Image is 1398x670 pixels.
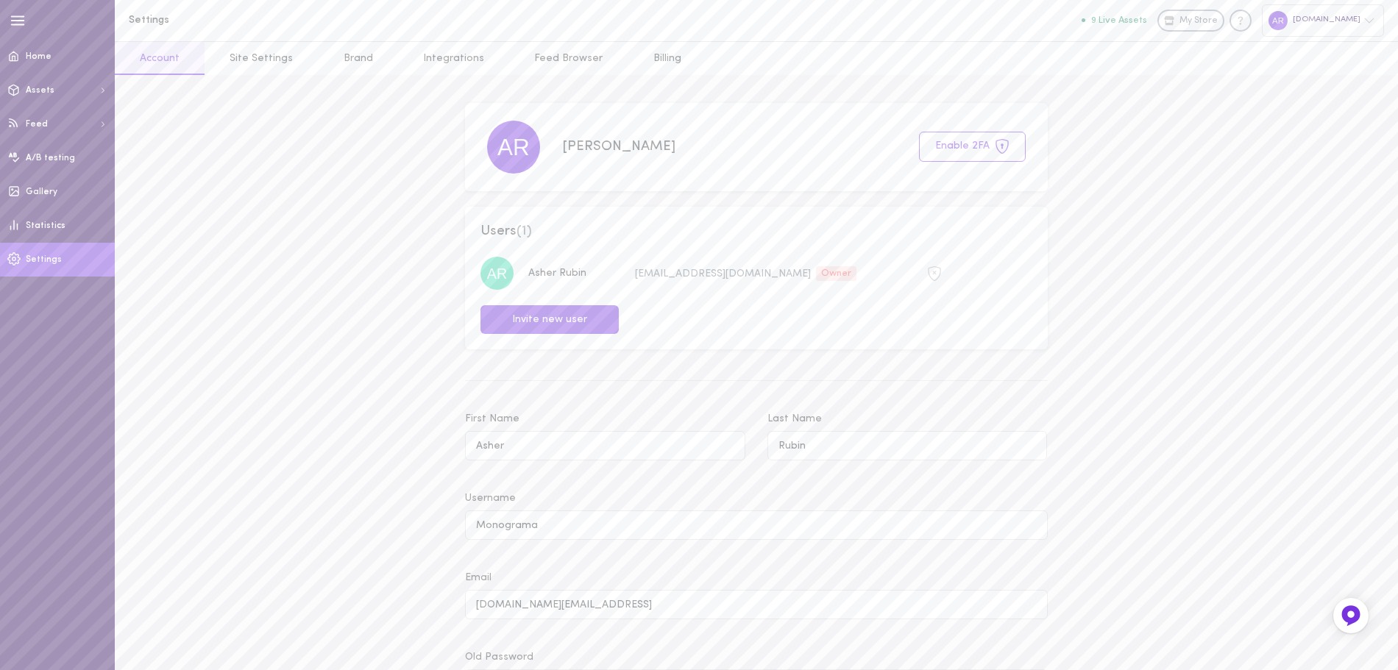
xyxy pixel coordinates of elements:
button: 9 Live Assets [1082,15,1147,25]
div: Knowledge center [1230,10,1252,32]
div: [DOMAIN_NAME] [1262,4,1384,36]
input: Email [465,590,1047,619]
span: [PERSON_NAME] [562,140,675,154]
a: 9 Live Assets [1082,15,1157,26]
a: Feed Browser [509,42,628,75]
a: Billing [628,42,706,75]
input: First Name [465,431,745,460]
span: Old Password [465,652,533,663]
button: Enable 2FA [919,132,1026,162]
span: Email [465,572,492,583]
input: Last Name [767,431,1048,460]
span: Last Name [767,413,822,424]
a: Site Settings [205,42,318,75]
span: A/B testing [26,154,75,163]
span: [EMAIL_ADDRESS][DOMAIN_NAME] [635,268,811,279]
span: Feed [26,120,48,129]
h1: Settings [129,15,372,26]
div: Owner [816,266,856,281]
span: Users [480,222,1032,241]
span: First Name [465,413,519,424]
span: Asher Rubin [528,268,586,279]
span: Statistics [26,221,65,230]
img: Feedback Button [1340,605,1362,627]
span: My Store [1179,15,1218,28]
span: ( 1 ) [517,224,532,238]
span: 2FA is not active [927,266,942,277]
span: Assets [26,86,54,95]
span: Username [465,493,516,504]
a: Brand [319,42,398,75]
span: Home [26,52,52,61]
a: Account [115,42,205,75]
button: Invite new user [480,305,619,334]
input: Username [465,510,1047,539]
a: Integrations [398,42,509,75]
a: My Store [1157,10,1224,32]
span: Gallery [26,188,57,196]
span: Settings [26,255,62,264]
